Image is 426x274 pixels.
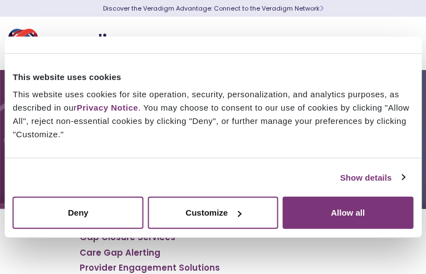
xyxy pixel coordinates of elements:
a: Privacy Notice [77,103,138,112]
img: Veradigm logo [8,25,142,62]
div: This website uses cookies [13,70,413,83]
button: Allow all [282,197,413,229]
a: Discover the Veradigm Advantage: Connect to the Veradigm NetworkLearn More [103,4,324,13]
button: Customize [148,197,278,229]
button: Toggle Navigation Menu [393,29,409,58]
button: Deny [13,197,144,229]
a: Care Gap Alerting [80,247,160,258]
a: Provider Engagement Solutions [80,262,220,273]
a: Show details [340,171,405,184]
span: Learn More [320,4,324,13]
a: Gap Closure Services [80,232,175,243]
div: This website uses cookies for site operation, security, personalization, and analytics purposes, ... [13,88,413,141]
